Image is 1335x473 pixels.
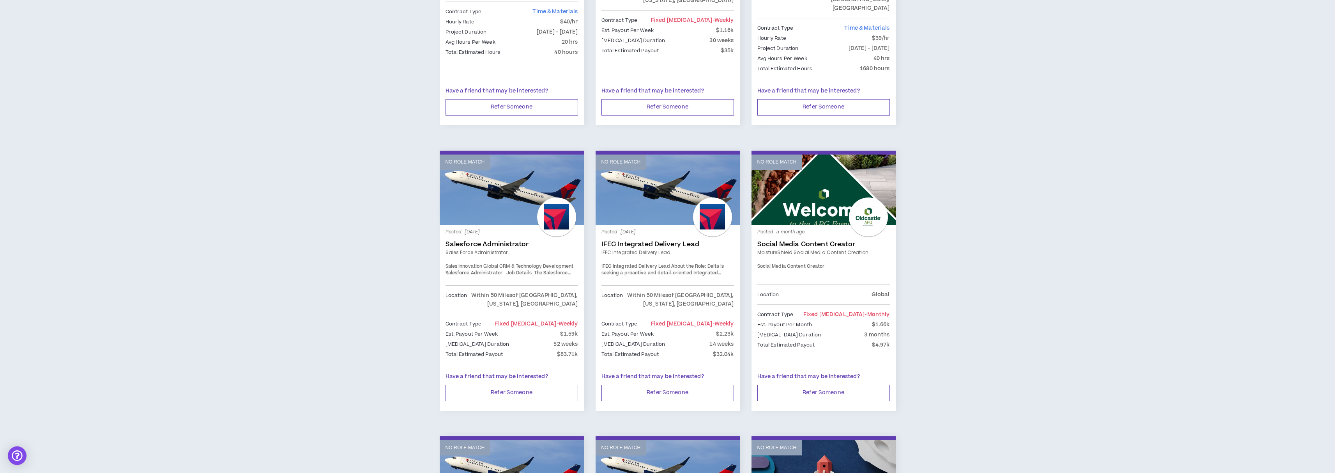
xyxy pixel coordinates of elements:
p: $1.66k [872,320,890,329]
p: $1.59k [560,330,578,338]
p: [MEDICAL_DATA] Duration [757,331,821,339]
p: Project Duration [446,28,487,36]
p: Contract Type [601,16,638,25]
p: Est. Payout Per Week [446,330,498,338]
a: Social Media Content Creator [757,240,890,248]
p: $2.23k [716,330,734,338]
p: Est. Payout Per Week [601,330,654,338]
span: Time & Materials [532,8,578,16]
div: Open Intercom Messenger [8,446,27,465]
p: [MEDICAL_DATA] Duration [601,36,665,45]
p: Contract Type [446,320,482,328]
p: 30 weeks [709,36,734,45]
p: Location [757,290,779,299]
strong: IFEC Integrated Delivery Lead [601,263,670,270]
p: Total Estimated Payout [601,46,659,55]
p: Avg Hours Per Week [757,54,807,63]
p: No Role Match [757,158,797,166]
span: Social Media Content Creator [757,263,825,270]
p: Contract Type [757,24,794,32]
a: No Role Match [596,155,740,225]
a: No Role Match [440,155,584,225]
button: Refer Someone [601,385,734,401]
a: No Role Match [751,155,896,225]
p: 1680 hours [860,64,889,73]
p: [DATE] - [DATE] [849,44,890,53]
p: 40 hrs [873,54,890,63]
p: $1.16k [716,26,734,35]
span: Fixed [MEDICAL_DATA] [803,311,890,318]
p: Posted - a month ago [757,229,890,236]
p: 3 months [864,331,889,339]
strong: About the Role: [671,263,706,270]
p: No Role Match [446,158,485,166]
p: 52 weeks [553,340,578,349]
a: Sales Force Administrator [446,249,578,256]
p: $32.04k [713,350,734,359]
strong: Job Details [506,270,532,276]
p: $83.71k [557,350,578,359]
p: No Role Match [601,444,641,452]
p: Contract Type [446,7,482,16]
p: No Role Match [601,158,641,166]
p: [DATE] - [DATE] [537,28,578,36]
button: Refer Someone [446,385,578,401]
p: No Role Match [757,444,797,452]
p: Within 50 Miles of [GEOGRAPHIC_DATA], [US_STATE], [GEOGRAPHIC_DATA] [623,291,734,308]
p: Total Estimated Hours [757,64,813,73]
p: Posted - [DATE] [601,229,734,236]
span: Fixed [MEDICAL_DATA] [651,320,734,328]
p: Location [601,291,623,308]
p: Have a friend that may be interested? [446,373,578,381]
p: Location [446,291,467,308]
span: Time & Materials [844,24,889,32]
a: IFEC Integrated Delivery Lead [601,240,734,248]
p: Hourly Rate [757,34,786,43]
a: IFEC Integrated Delivery Lead [601,249,734,256]
span: - weekly [713,16,734,24]
p: $40/hr [560,18,578,26]
p: 14 weeks [709,340,734,349]
strong: Global CRM & Technology Development [483,263,573,270]
p: Avg Hours Per Week [446,38,495,46]
p: Posted - [DATE] [446,229,578,236]
p: Have a friend that may be interested? [601,373,734,381]
span: - weekly [557,320,578,328]
button: Refer Someone [601,99,734,116]
p: [MEDICAL_DATA] Duration [601,340,665,349]
span: - monthly [865,311,889,318]
button: Refer Someone [446,99,578,116]
p: Within 50 Miles of [GEOGRAPHIC_DATA], [US_STATE], [GEOGRAPHIC_DATA] [467,291,578,308]
p: Total Estimated Payout [757,341,815,349]
span: Fixed [MEDICAL_DATA] [651,16,734,24]
p: Est. Payout Per Week [601,26,654,35]
p: Project Duration [757,44,799,53]
p: Total Estimated Payout [601,350,659,359]
a: MoistureShield Social Media Content Creation [757,249,890,256]
p: 20 hrs [562,38,578,46]
p: Have a friend that may be interested? [757,373,890,381]
strong: Sales Innovation [446,263,483,270]
p: $39/hr [872,34,890,43]
p: Contract Type [601,320,638,328]
p: Hourly Rate [446,18,474,26]
p: Have a friend that may be interested? [757,87,890,95]
p: No Role Match [446,444,485,452]
p: Contract Type [757,310,794,319]
p: Total Estimated Payout [446,350,503,359]
button: Refer Someone [757,385,890,401]
a: Salesforce Administrator [446,240,578,248]
span: Fixed [MEDICAL_DATA] [495,320,578,328]
button: Refer Someone [757,99,890,116]
p: Total Estimated Hours [446,48,501,57]
strong: Salesforce Administrator [446,270,503,276]
p: Global [872,290,890,299]
p: $35k [721,46,734,55]
p: $4.97k [872,341,890,349]
p: Have a friend that may be interested? [446,87,578,95]
p: Have a friend that may be interested? [601,87,734,95]
p: [MEDICAL_DATA] Duration [446,340,509,349]
p: 40 hours [554,48,578,57]
span: - weekly [713,320,734,328]
p: Est. Payout Per Month [757,320,812,329]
